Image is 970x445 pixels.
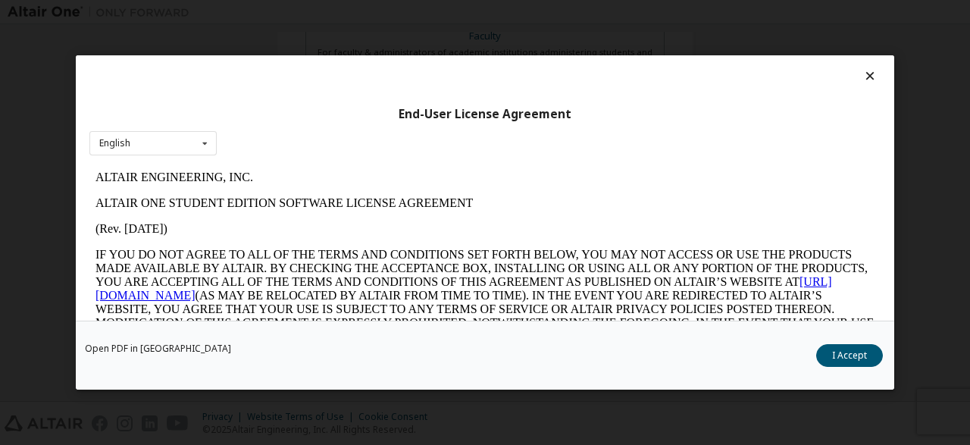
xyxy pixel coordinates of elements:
[89,107,881,122] div: End-User License Agreement
[6,111,743,137] a: [URL][DOMAIN_NAME]
[6,58,785,71] p: (Rev. [DATE])
[816,344,883,367] button: I Accept
[99,139,130,148] div: English
[85,344,231,353] a: Open PDF in [GEOGRAPHIC_DATA]
[6,83,785,193] p: IF YOU DO NOT AGREE TO ALL OF THE TERMS AND CONDITIONS SET FORTH BELOW, YOU MAY NOT ACCESS OR USE...
[6,32,785,45] p: ALTAIR ONE STUDENT EDITION SOFTWARE LICENSE AGREEMENT
[6,6,785,20] p: ALTAIR ENGINEERING, INC.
